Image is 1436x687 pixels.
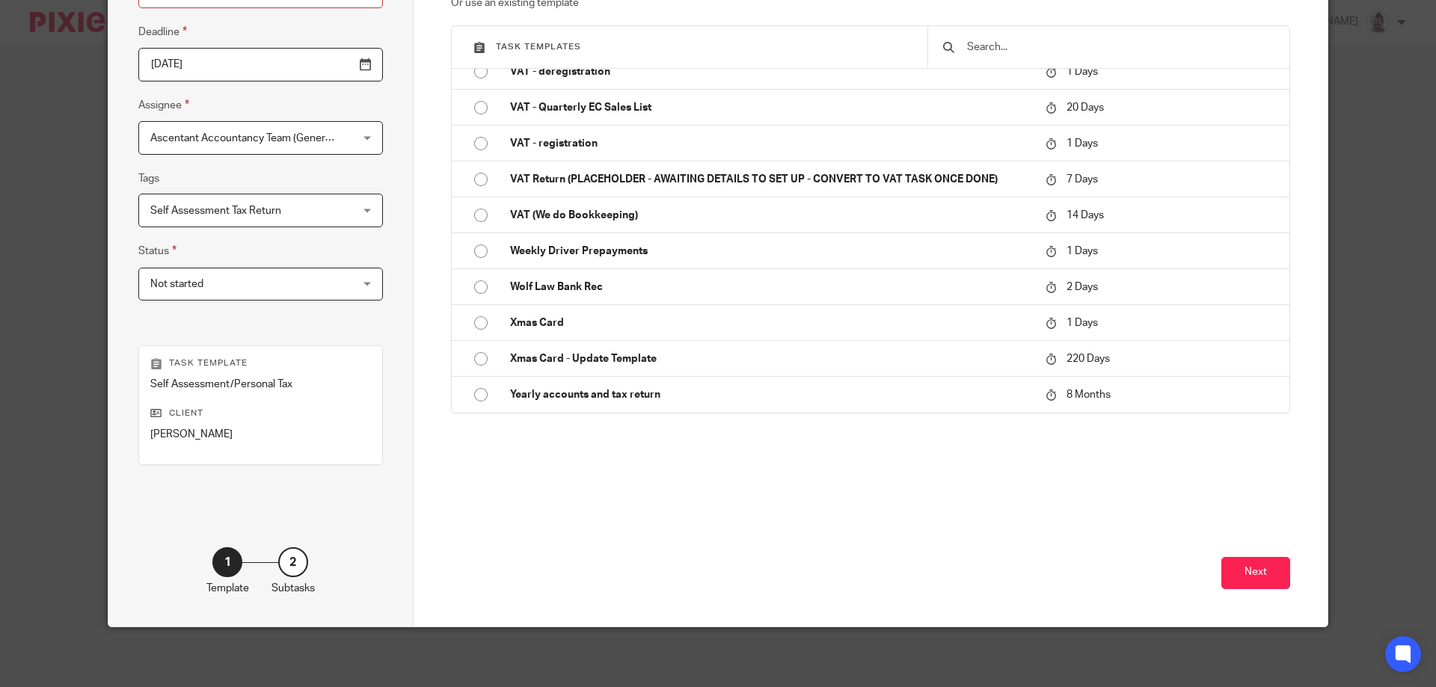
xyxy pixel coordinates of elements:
[510,64,1031,79] p: VAT - deregistration
[1067,67,1098,77] span: 1 Days
[1067,318,1098,328] span: 1 Days
[1067,210,1104,221] span: 14 Days
[1221,557,1290,589] button: Next
[1067,102,1104,113] span: 20 Days
[510,172,1031,187] p: VAT Return (PLACEHOLDER - AWAITING DETAILS TO SET UP - CONVERT TO VAT TASK ONCE DONE)
[212,547,242,577] div: 1
[206,581,249,596] p: Template
[1067,389,1111,400] span: 8 Months
[150,133,336,144] span: Ascentant Accountancy Team (General)
[150,377,371,392] p: Self Assessment/Personal Tax
[510,387,1031,402] p: Yearly accounts and tax return
[510,100,1031,115] p: VAT - Quarterly EC Sales List
[496,43,581,51] span: Task templates
[1067,138,1098,149] span: 1 Days
[510,136,1031,151] p: VAT - registration
[966,39,1274,55] input: Search...
[138,48,383,81] input: Use the arrow keys to pick a date
[1067,282,1098,292] span: 2 Days
[510,208,1031,223] p: VAT (We do Bookkeeping)
[138,96,189,114] label: Assignee
[138,242,177,259] label: Status
[138,23,187,40] label: Deadline
[510,280,1031,295] p: Wolf Law Bank Rec
[278,547,308,577] div: 2
[150,279,203,289] span: Not started
[150,407,371,419] p: Client
[510,315,1031,330] p: Xmas Card
[150,427,371,442] p: [PERSON_NAME]
[150,206,281,216] span: Self Assessment Tax Return
[271,581,315,596] p: Subtasks
[1067,174,1098,185] span: 7 Days
[1067,354,1110,364] span: 220 Days
[1067,246,1098,256] span: 1 Days
[138,171,159,186] label: Tags
[510,244,1031,259] p: Weekly Driver Prepayments
[510,351,1031,366] p: Xmas Card - Update Template
[150,357,371,369] p: Task template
